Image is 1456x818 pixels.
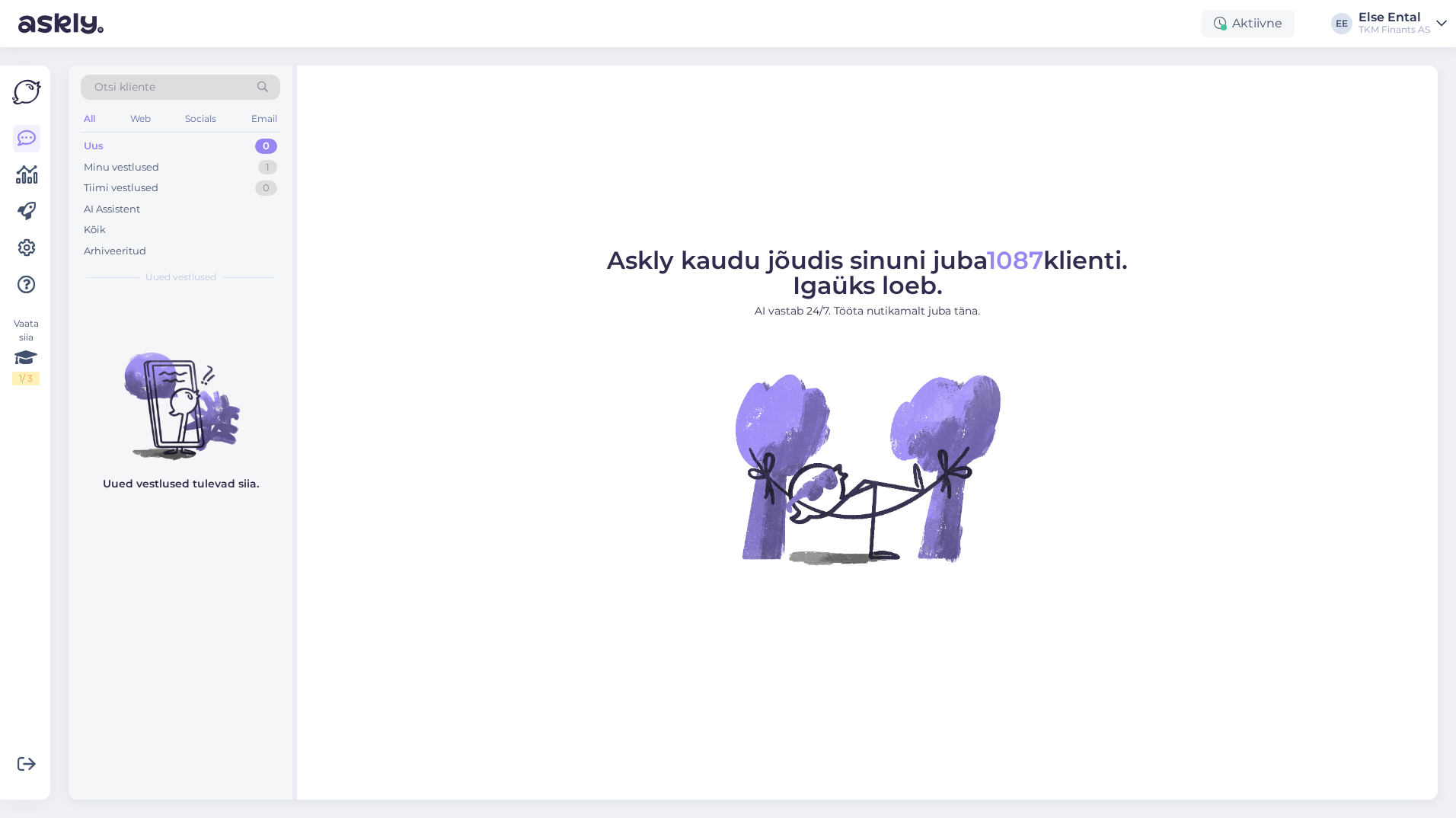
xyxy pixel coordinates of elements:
[248,109,280,129] div: Email
[84,222,106,238] div: Kõik
[182,109,219,129] div: Socials
[255,181,277,196] div: 0
[127,109,154,129] div: Web
[255,139,277,154] div: 0
[103,476,259,492] p: Uued vestlused tulevad siia.
[12,317,40,385] div: Vaata siia
[84,181,158,196] div: Tiimi vestlused
[12,372,40,385] div: 1 / 3
[607,303,1128,319] p: AI vastab 24/7. Tööta nutikamalt juba täna.
[81,109,98,129] div: All
[84,244,146,259] div: Arhiveeritud
[12,78,41,107] img: Askly Logo
[1331,13,1352,34] div: EE
[69,325,292,462] img: No chats
[730,331,1004,606] img: No Chat active
[1359,11,1430,24] div: Else Ental
[84,202,140,217] div: AI Assistent
[258,160,277,175] div: 1
[987,245,1043,275] span: 1087
[607,245,1128,300] span: Askly kaudu jõudis sinuni juba klienti. Igaüks loeb.
[84,139,104,154] div: Uus
[1359,24,1430,36] div: TKM Finants AS
[145,270,216,284] span: Uued vestlused
[1202,10,1295,37] div: Aktiivne
[1359,11,1447,36] a: Else EntalTKM Finants AS
[94,79,155,95] span: Otsi kliente
[84,160,159,175] div: Minu vestlused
